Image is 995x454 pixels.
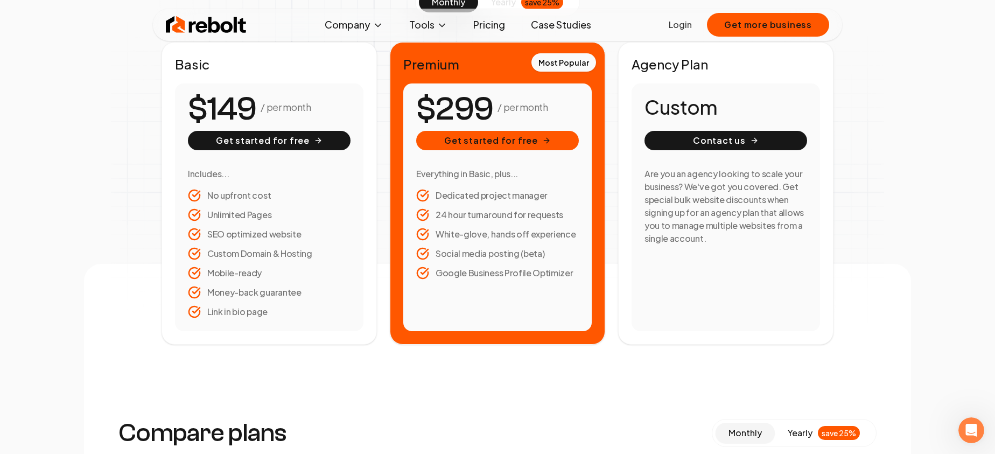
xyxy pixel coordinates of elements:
[788,427,812,439] span: yearly
[188,208,351,221] li: Unlimited Pages
[632,55,820,73] h2: Agency Plan
[188,247,351,260] li: Custom Domain & Hosting
[188,267,351,280] li: Mobile-ready
[416,228,579,241] li: White-glove, hands off experience
[716,423,775,443] button: monthly
[118,420,287,446] h3: Compare plans
[401,14,456,36] button: Tools
[644,167,807,245] h3: Are you an agency looking to scale your business? We've got you covered. Get special bulk website...
[175,55,363,73] h2: Basic
[707,13,829,37] button: Get more business
[188,286,351,299] li: Money-back guarantee
[522,14,600,36] a: Case Studies
[166,14,247,36] img: Rebolt Logo
[958,417,984,443] iframe: Intercom live chat
[416,247,579,260] li: Social media posting (beta)
[416,167,579,180] h3: Everything in Basic, plus...
[775,423,873,443] button: yearlysave 25%
[416,208,579,221] li: 24 hour turnaround for requests
[403,55,592,73] h2: Premium
[531,53,596,72] div: Most Popular
[644,131,807,150] button: Contact us
[728,427,762,438] span: monthly
[416,85,493,134] number-flow-react: $299
[188,85,256,134] number-flow-react: $149
[188,305,351,318] li: Link in bio page
[669,18,692,31] a: Login
[316,14,392,36] button: Company
[188,167,351,180] h3: Includes...
[465,14,514,36] a: Pricing
[261,100,311,115] p: / per month
[644,96,807,118] h1: Custom
[416,131,579,150] button: Get started for free
[818,426,860,440] div: save 25%
[416,189,579,202] li: Dedicated project manager
[188,189,351,202] li: No upfront cost
[416,267,579,280] li: Google Business Profile Optimizer
[188,228,351,241] li: SEO optimized website
[188,131,351,150] button: Get started for free
[498,100,548,115] p: / per month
